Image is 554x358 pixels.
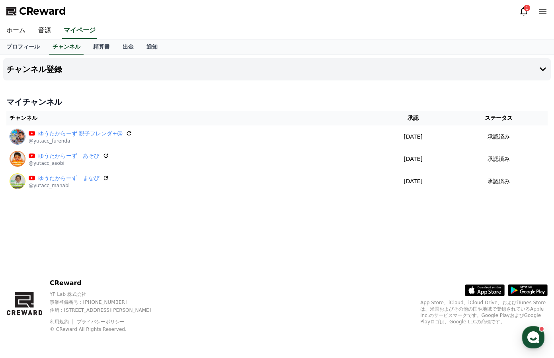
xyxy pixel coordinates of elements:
a: Settings [103,252,153,272]
a: 音源 [32,22,57,39]
span: CReward [19,5,66,18]
span: Messages [66,265,90,271]
p: @yutacc_manabi [29,182,109,189]
p: [DATE] [380,155,446,163]
p: @yutacc_furenda [29,138,132,144]
a: ゆうたからーず まなび [38,174,99,182]
p: @yutacc_asobi [29,160,109,166]
img: ゆうたからーず あそび [10,151,25,167]
a: プライバシーポリシー [77,319,125,325]
p: © CReward All Rights Reserved. [50,326,165,333]
th: ステータス [449,111,548,125]
h4: マイチャンネル [6,96,548,108]
th: 承認 [377,111,449,125]
div: 1 [524,5,530,11]
a: 精算書 [87,39,116,55]
a: Messages [53,252,103,272]
p: 承認済み [488,155,510,163]
a: 1 [519,6,529,16]
span: Settings [118,264,137,271]
a: チャンネル [49,39,84,55]
button: チャンネル登録 [3,58,551,80]
p: 承認済み [488,133,510,141]
p: 事業登録番号 : [PHONE_NUMBER] [50,299,165,305]
p: CReward [50,278,165,288]
a: CReward [6,5,66,18]
a: ゆうたからーず あそび [38,152,99,160]
p: [DATE] [380,133,446,141]
img: ゆうたからーず まなび [10,173,25,189]
span: Home [20,264,34,271]
p: 承認済み [488,177,510,186]
p: [DATE] [380,177,446,186]
h4: チャンネル登録 [6,65,62,74]
a: 出金 [116,39,140,55]
p: YP Lab 株式会社 [50,291,165,297]
a: ゆうたからーず 親子フレンダ+@ [38,129,123,138]
a: マイページ [62,22,97,39]
a: Home [2,252,53,272]
a: 利用規約 [50,319,75,325]
p: App Store、iCloud、iCloud Drive、およびiTunes Storeは、米国およびその他の国や地域で登録されているApple Inc.のサービスマークです。Google P... [420,299,548,325]
a: 通知 [140,39,164,55]
th: チャンネル [6,111,377,125]
img: ゆうたからーず 親子フレンダ+@ [10,129,25,145]
p: 住所 : [STREET_ADDRESS][PERSON_NAME] [50,307,165,313]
